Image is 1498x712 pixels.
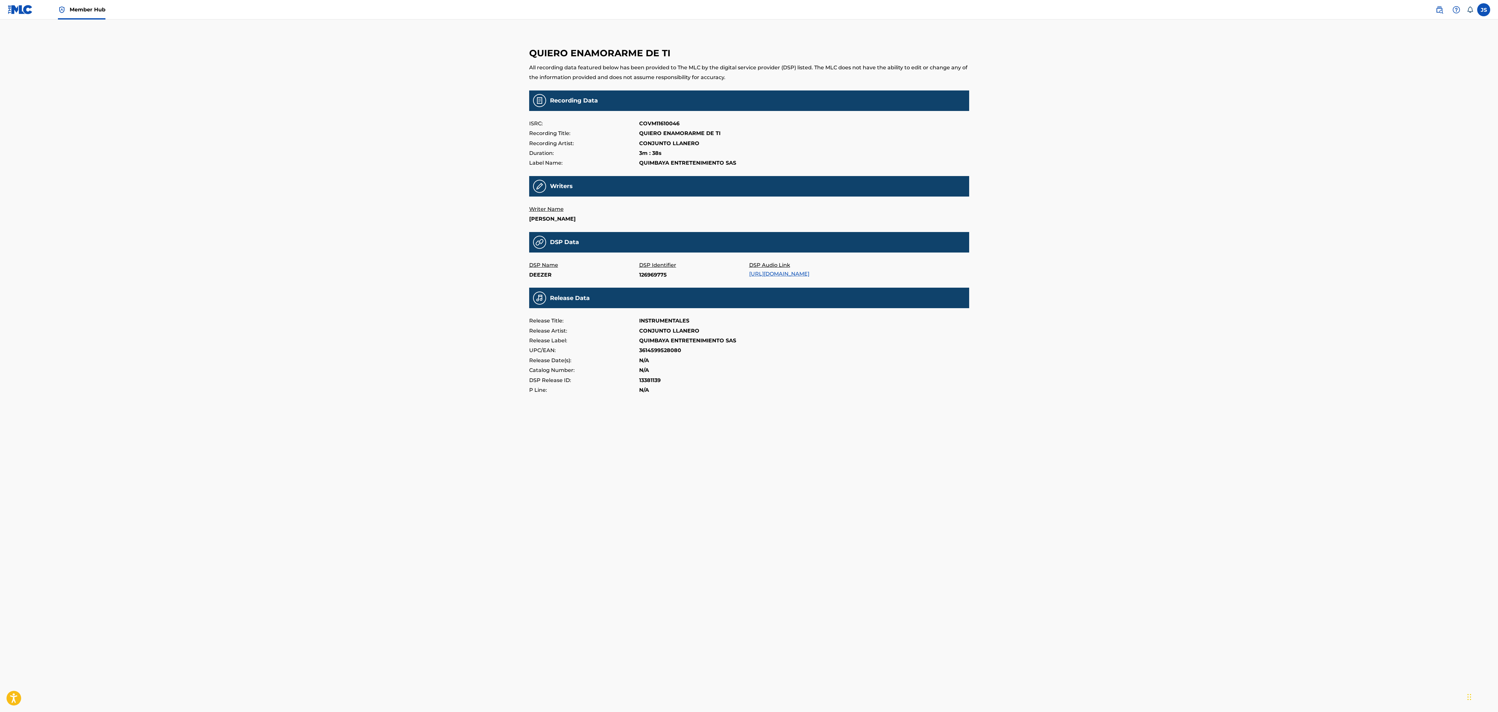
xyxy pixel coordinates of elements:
img: help [1452,6,1460,14]
img: search [1436,6,1443,14]
span: Member Hub [70,6,105,13]
p: All recording data featured below has been provided to The MLC by the digital service provider (D... [529,63,969,83]
img: 75424d043b2694df37d4.png [533,292,546,305]
p: UPC/EAN: [529,346,639,355]
img: Top Rightsholder [58,6,66,14]
a: [URL][DOMAIN_NAME] [749,271,809,277]
p: CONJUNTO LLANERO [639,139,699,148]
p: 3614599528080 [639,346,681,355]
p: P Line: [529,385,639,395]
p: DSP Identifier [639,260,749,270]
div: User Menu [1477,3,1490,16]
div: Help [1450,3,1463,16]
p: 13381139 [639,376,661,385]
p: Release Label: [529,336,639,346]
a: Public Search [1433,3,1446,16]
h5: Recording Data [550,97,598,104]
p: QUIMBAYA ENTRETENIMIENTO SAS [639,158,736,168]
p: QUIERO ENAMORARME DE TI [639,129,721,138]
p: Duration: [529,148,639,158]
p: [PERSON_NAME] [529,214,639,224]
p: 3m : 38s [639,148,662,158]
div: Widget de chat [1465,681,1498,712]
p: ISRC: [529,119,639,129]
p: Recording Title: [529,129,639,138]
p: Release Artist: [529,326,639,336]
p: COVM11610046 [639,119,680,129]
p: QUIMBAYA ENTRETENIMIENTO SAS [639,336,736,346]
h5: DSP Data [550,239,579,246]
p: 126969775 [639,270,749,280]
p: DSP Audio Link [749,260,859,270]
iframe: Chat Widget [1465,681,1498,712]
p: INSTRUMENTALES [639,316,689,326]
img: Recording Writers [533,180,546,193]
p: Label Name: [529,158,639,168]
p: Writer Name [529,204,639,214]
h5: Release Data [550,294,590,302]
p: DSP Release ID: [529,376,639,385]
p: Release Date(s): [529,356,639,365]
div: Notifications [1467,7,1473,13]
img: MLC Logo [8,5,33,14]
p: Recording Artist: [529,139,639,148]
h3: QUIERO ENAMORARME DE TI [529,48,969,59]
p: N/A [639,365,649,375]
img: Recording Data [533,94,546,107]
p: N/A [639,356,649,365]
h5: Writers [550,183,573,190]
div: Arrastrar [1467,687,1471,707]
p: Release Title: [529,316,639,326]
img: 31a9e25fa6e13e71f14b.png [533,236,546,249]
p: CONJUNTO LLANERO [639,326,699,336]
p: Catalog Number: [529,365,639,375]
p: DEEZER [529,270,639,280]
p: DSP Name [529,260,639,270]
p: N/A [639,385,649,395]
